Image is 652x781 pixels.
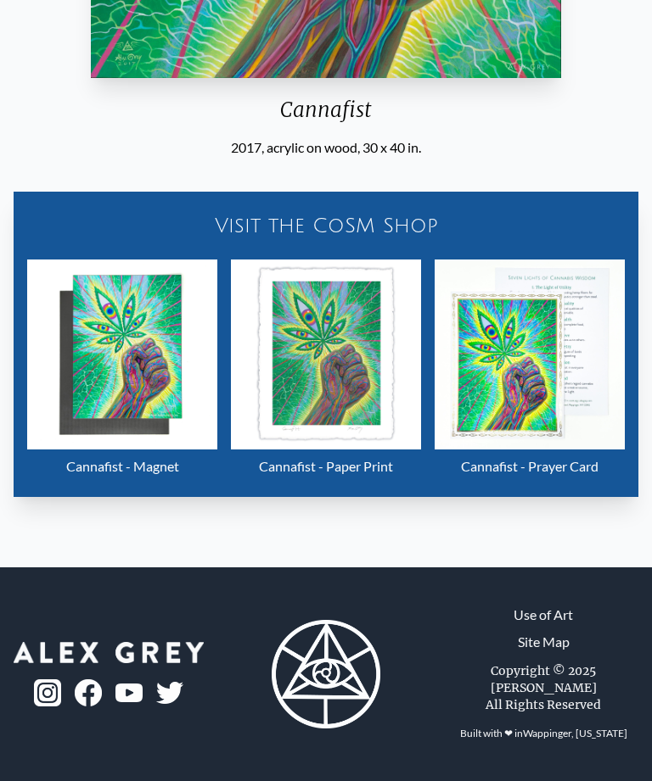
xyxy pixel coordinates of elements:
a: Visit the CoSM Shop [20,198,632,253]
div: Copyright © 2025 [PERSON_NAME] [455,662,632,696]
div: Built with ❤ in [453,720,634,747]
img: youtube-logo.png [115,683,143,703]
a: Cannafist - Magnet [27,259,217,483]
img: fb-logo.png [75,679,102,706]
img: Cannafist - Magnet [27,259,217,449]
a: Cannafist - Prayer Card [435,259,625,483]
img: twitter-logo.png [156,682,183,704]
a: Wappinger, [US_STATE] [523,727,627,739]
div: All Rights Reserved [486,696,601,713]
a: Use of Art [514,605,573,625]
a: Site Map [518,632,570,652]
div: Cannafist [84,97,568,137]
img: Cannafist - Prayer Card [435,259,625,449]
div: Cannafist - Prayer Card [435,449,625,483]
img: Cannafist - Paper Print [231,259,421,449]
div: Cannafist - Paper Print [231,449,421,483]
img: ig-logo.png [34,679,61,706]
div: 2017, acrylic on wood, 30 x 40 in. [84,137,568,158]
a: Cannafist - Paper Print [231,259,421,483]
div: Cannafist - Magnet [27,449,217,483]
